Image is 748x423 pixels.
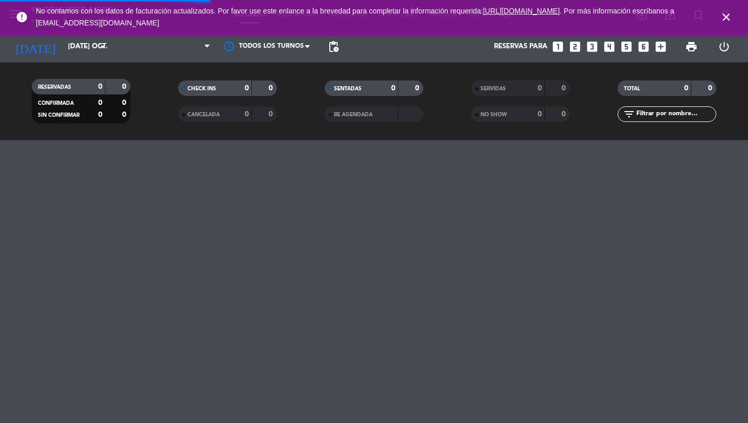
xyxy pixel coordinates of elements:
[624,86,640,91] span: TOTAL
[551,40,565,53] i: looks_one
[654,40,667,53] i: add_box
[98,111,102,118] strong: 0
[98,99,102,106] strong: 0
[391,85,395,92] strong: 0
[480,112,507,117] span: NO SHOW
[685,40,698,53] span: print
[603,40,616,53] i: looks_4
[245,111,249,118] strong: 0
[620,40,633,53] i: looks_5
[562,111,568,118] strong: 0
[38,85,71,90] span: RESERVADAS
[36,7,674,27] span: No contamos con los datos de facturación actualizados. Por favor use este enlance a la brevedad p...
[122,111,128,118] strong: 0
[585,40,599,53] i: looks_3
[16,11,28,23] i: error
[122,99,128,106] strong: 0
[483,7,560,15] a: [URL][DOMAIN_NAME]
[334,86,362,91] span: SENTADAS
[97,40,109,53] i: arrow_drop_down
[122,83,128,90] strong: 0
[562,85,568,92] strong: 0
[708,85,714,92] strong: 0
[269,111,275,118] strong: 0
[188,112,220,117] span: CANCELADA
[720,11,732,23] i: close
[334,112,372,117] span: RE AGENDADA
[707,31,740,62] div: LOG OUT
[269,85,275,92] strong: 0
[327,40,340,53] span: pending_actions
[637,40,650,53] i: looks_6
[38,113,79,118] span: SIN CONFIRMAR
[684,85,688,92] strong: 0
[245,85,249,92] strong: 0
[635,108,716,120] input: Filtrar por nombre...
[415,85,421,92] strong: 0
[494,43,547,51] span: Reservas para
[480,86,506,91] span: SERVIDAS
[36,7,674,27] a: . Por más información escríbanos a [EMAIL_ADDRESS][DOMAIN_NAME]
[538,111,542,118] strong: 0
[98,83,102,90] strong: 0
[8,35,63,58] i: [DATE]
[38,101,74,106] span: CONFIRMADA
[623,108,635,120] i: filter_list
[538,85,542,92] strong: 0
[188,86,216,91] span: CHECK INS
[718,40,730,53] i: power_settings_new
[568,40,582,53] i: looks_two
